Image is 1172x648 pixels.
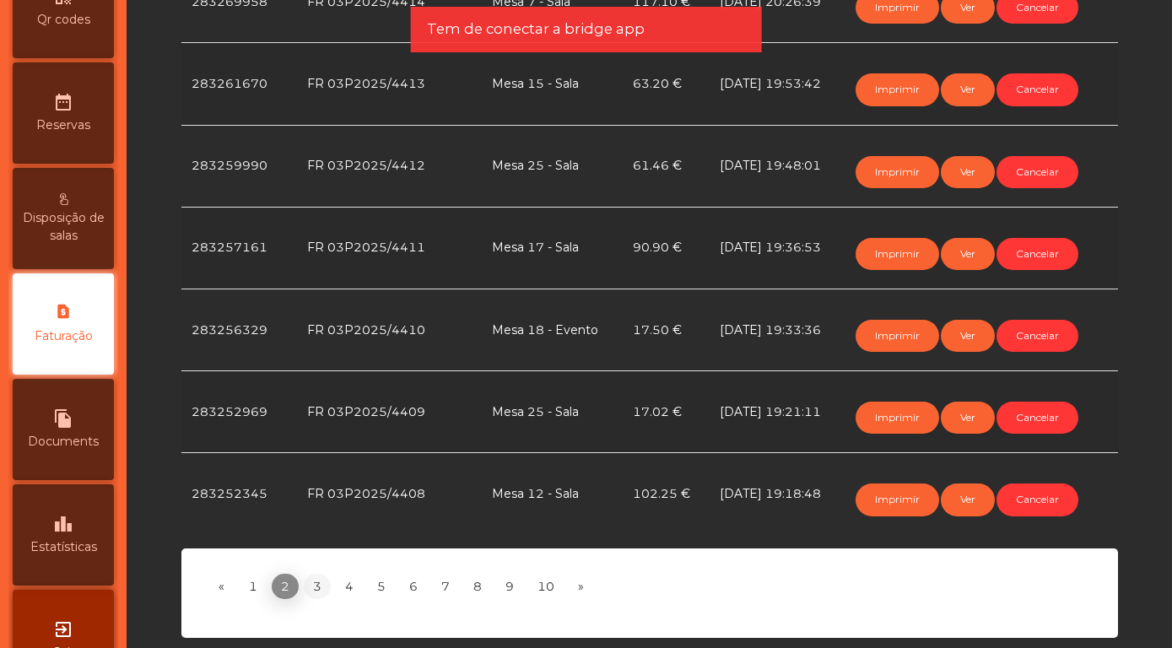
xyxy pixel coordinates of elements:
i: date_range [53,92,73,112]
a: Next [569,574,594,599]
td: FR 03P2025/4413 [297,43,483,125]
button: Imprimir [856,320,939,352]
a: 9 [496,574,523,599]
td: FR 03P2025/4412 [297,125,483,207]
td: Mesa 18 - Evento [482,289,623,371]
span: Disposição de salas [17,209,110,245]
td: [DATE] 19:36:53 [710,207,845,289]
button: Imprimir [856,238,939,270]
td: Mesa 25 - Sala [482,125,623,207]
button: Imprimir [856,483,939,516]
button: Imprimir [856,402,939,434]
td: 17.50 € [623,289,710,371]
button: Imprimir [856,73,939,105]
td: 61.46 € [623,125,710,207]
td: [DATE] 19:21:11 [710,371,845,453]
span: Reservas [36,116,90,134]
i: exit_to_app [53,619,73,640]
a: 7 [432,574,459,599]
td: 283259990 [181,125,297,207]
td: 283256329 [181,289,297,371]
td: 283261670 [181,43,297,125]
span: Documents [28,433,99,451]
span: » [578,579,584,594]
button: Ver [941,156,995,188]
button: Ver [941,73,995,105]
td: Mesa 25 - Sala [482,371,623,453]
td: 283252969 [181,371,297,453]
a: 3 [304,574,331,599]
td: 17.02 € [623,371,710,453]
span: Tem de conectar a bridge app [427,19,645,40]
span: Qr codes [37,11,90,29]
td: 283252345 [181,453,297,535]
a: 1 [240,574,267,599]
button: Cancelar [996,483,1078,516]
button: Ver [941,483,995,516]
button: Ver [941,238,995,270]
td: FR 03P2025/4410 [297,289,483,371]
span: Faturação [35,327,93,345]
button: Cancelar [996,402,1078,434]
td: [DATE] 19:33:36 [710,289,845,371]
td: [DATE] 19:48:01 [710,125,845,207]
td: Mesa 12 - Sala [482,453,623,535]
td: 90.90 € [623,207,710,289]
i: request_page [53,303,73,323]
td: Mesa 17 - Sala [482,207,623,289]
button: Cancelar [996,238,1078,270]
td: Mesa 15 - Sala [482,43,623,125]
a: 8 [464,574,491,599]
td: FR 03P2025/4409 [297,371,483,453]
td: 63.20 € [623,43,710,125]
a: Previous [209,574,235,599]
button: Cancelar [996,73,1078,105]
button: Cancelar [996,156,1078,188]
i: leaderboard [53,514,73,534]
button: Ver [941,402,995,434]
td: FR 03P2025/4408 [297,453,483,535]
button: Imprimir [856,156,939,188]
a: 5 [368,574,395,599]
td: 283257161 [181,207,297,289]
td: FR 03P2025/4411 [297,207,483,289]
td: 102.25 € [623,453,710,535]
a: 6 [400,574,427,599]
td: [DATE] 19:53:42 [710,43,845,125]
button: Cancelar [996,320,1078,352]
span: Estatísticas [30,538,97,556]
button: Ver [941,320,995,352]
a: 2 [272,574,299,599]
i: file_copy [53,408,73,429]
a: 10 [528,574,564,599]
td: [DATE] 19:18:48 [710,453,845,535]
span: « [219,579,224,594]
a: 4 [336,574,363,599]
